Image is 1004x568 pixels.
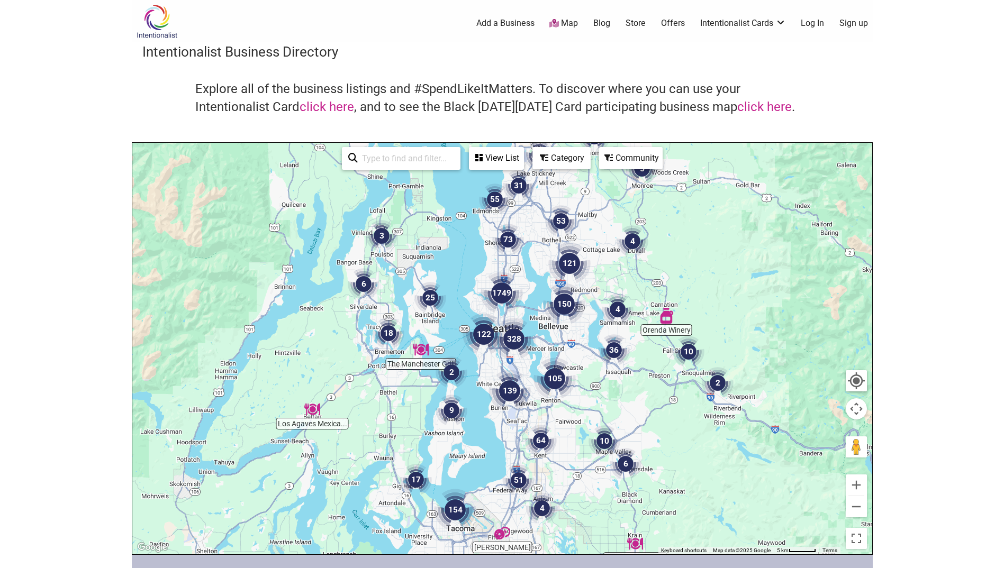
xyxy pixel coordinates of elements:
[661,547,707,554] button: Keyboard shortcuts
[777,547,789,553] span: 5 km
[142,42,862,61] h3: Intentionalist Business Directory
[822,547,837,553] a: Terms (opens in new tab)
[342,147,460,170] div: Type to search and filter
[548,242,591,285] div: 121
[846,370,867,391] button: Your Location
[436,356,467,388] div: 2
[610,448,641,480] div: 6
[366,220,397,252] div: 3
[737,99,792,114] a: click here
[774,547,819,554] button: Map Scale: 5 km per 48 pixels
[481,272,523,314] div: 1749
[602,294,634,325] div: 4
[348,268,379,300] div: 6
[549,17,578,30] a: Map
[400,464,432,496] div: 17
[135,540,170,554] img: Google
[132,4,182,39] img: Intentionalist
[413,342,429,358] div: The Manchester Grill
[626,17,646,29] a: Store
[598,334,630,366] div: 36
[713,547,771,553] span: Map data ©2025 Google
[593,17,610,29] a: Blog
[470,148,523,168] div: View List
[532,147,591,169] div: Filter by category
[525,425,557,456] div: 64
[533,148,590,168] div: Category
[434,489,476,531] div: 154
[801,17,824,29] a: Log In
[600,148,662,168] div: Community
[599,147,663,169] div: Filter by Community
[627,536,643,552] div: Pita's Taqueria Authentic Mexican Food
[494,525,510,541] div: Kusher Bakery
[658,308,674,324] div: Orenda Winery
[545,205,577,237] div: 53
[845,527,867,549] button: Toggle fullscreen view
[673,336,704,368] div: 10
[846,496,867,517] button: Zoom out
[300,99,354,114] a: click here
[373,317,404,349] div: 18
[661,17,685,29] a: Offers
[304,401,320,417] div: Los Agaves Mexican Restaurant
[702,367,734,399] div: 2
[479,184,511,215] div: 55
[503,170,535,201] div: 31
[493,318,535,360] div: 328
[846,398,867,419] button: Map camera controls
[476,17,535,29] a: Add a Business
[700,17,786,29] a: Intentionalist Cards
[846,436,867,457] button: Drag Pegman onto the map to open Street View
[846,474,867,496] button: Zoom in
[195,80,809,116] h4: Explore all of the business listings and #SpendLikeItMatters. To discover where you can use your ...
[135,540,170,554] a: Open this area in Google Maps (opens a new window)
[492,224,524,255] div: 73
[469,147,524,170] div: See a list of the visible businesses
[543,283,585,325] div: 150
[617,225,648,257] div: 4
[533,358,576,400] div: 105
[414,282,446,314] div: 25
[358,148,454,169] input: Type to find and filter...
[503,464,535,496] div: 51
[839,17,868,29] a: Sign up
[526,492,558,524] div: 4
[589,425,620,457] div: 10
[436,395,467,426] div: 9
[489,370,531,412] div: 139
[463,313,505,355] div: 122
